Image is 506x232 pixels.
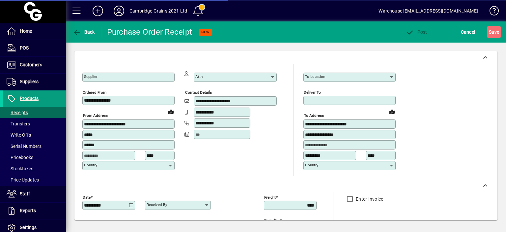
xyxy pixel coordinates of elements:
[84,74,98,79] mat-label: Supplier
[147,202,167,207] mat-label: Received by
[387,106,397,117] a: View on map
[20,225,37,230] span: Settings
[166,106,176,117] a: View on map
[459,26,477,38] button: Cancel
[71,26,97,38] button: Back
[83,90,106,95] mat-label: Ordered from
[417,29,420,35] span: P
[3,174,66,185] a: Price Updates
[404,26,429,38] button: Post
[3,152,66,163] a: Pricebooks
[20,79,39,84] span: Suppliers
[20,45,29,50] span: POS
[264,218,280,222] mat-label: Rounding
[87,5,108,17] button: Add
[73,29,95,35] span: Back
[264,195,276,199] mat-label: Freight
[3,23,66,40] a: Home
[66,26,102,38] app-page-header-button: Back
[20,62,42,67] span: Customers
[354,196,383,202] label: Enter Invoice
[3,118,66,129] a: Transfers
[20,28,32,34] span: Home
[20,208,36,213] span: Reports
[3,57,66,73] a: Customers
[3,203,66,219] a: Reports
[3,186,66,202] a: Staff
[7,121,30,126] span: Transfers
[3,129,66,141] a: Write Offs
[20,96,39,101] span: Products
[305,74,325,79] mat-label: To location
[379,6,478,16] div: Warehouse [EMAIL_ADDRESS][DOMAIN_NAME]
[201,30,210,34] span: NEW
[84,163,97,167] mat-label: Country
[7,155,33,160] span: Pricebooks
[3,163,66,174] a: Stocktakes
[107,27,192,37] div: Purchase Order Receipt
[487,26,501,38] button: Save
[20,191,30,196] span: Staff
[7,144,42,149] span: Serial Numbers
[7,177,39,182] span: Price Updates
[7,132,31,138] span: Write Offs
[83,195,91,199] mat-label: Date
[489,27,499,37] span: ave
[129,6,187,16] div: Cambridge Grains 2021 Ltd
[3,107,66,118] a: Receipts
[485,1,498,23] a: Knowledge Base
[108,5,129,17] button: Profile
[7,110,28,115] span: Receipts
[3,40,66,56] a: POS
[304,90,321,95] mat-label: Deliver To
[305,163,318,167] mat-label: Country
[3,74,66,90] a: Suppliers
[406,29,427,35] span: ost
[461,27,475,37] span: Cancel
[489,29,492,35] span: S
[7,166,33,171] span: Stocktakes
[195,74,203,79] mat-label: Attn
[3,141,66,152] a: Serial Numbers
